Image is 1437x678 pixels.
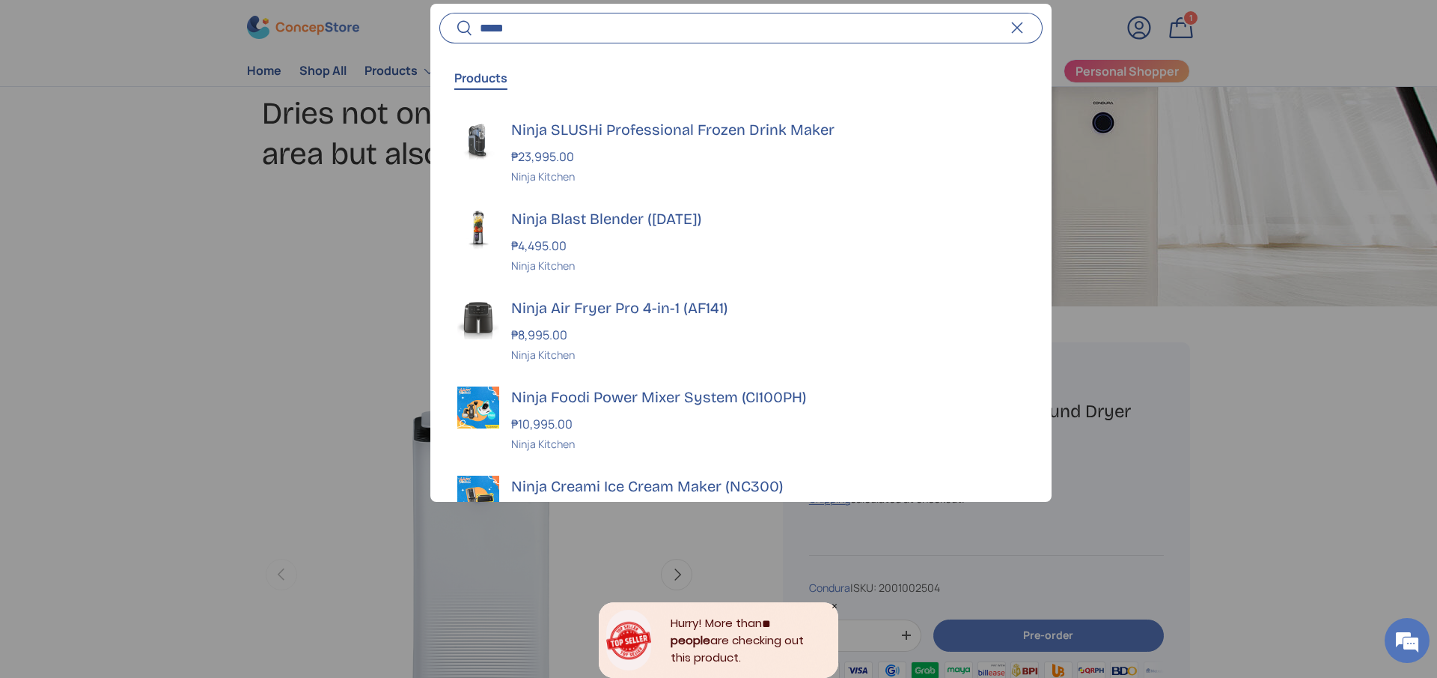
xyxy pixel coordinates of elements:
a: Ninja Foodi Power Mixer System (CI100PH) ₱10,995.00 Ninja Kitchen [430,375,1052,464]
strong: ₱4,495.00 [511,237,570,254]
strong: ₱10,995.00 [511,416,576,432]
strong: ₱23,995.00 [511,148,578,165]
div: Ninja Kitchen [511,169,1025,184]
div: Ninja Kitchen [511,436,1025,452]
img: https://concepstore.ph/products/ninja-air-fryer-pro-4-in-1-af141 [457,297,499,339]
h3: Ninja Creami Ice Cream Maker (NC300) [511,476,1025,497]
div: Close [831,602,838,610]
div: Ninja Kitchen [511,258,1025,273]
h3: Ninja Air Fryer Pro 4-in-1 (AF141) [511,297,1025,318]
a: Ninja Blast Blender ([DATE]) ₱4,495.00 Ninja Kitchen [430,196,1052,285]
button: Products [454,61,507,95]
h3: Ninja Foodi Power Mixer System (CI100PH) [511,387,1025,408]
div: Ninja Kitchen [511,347,1025,363]
h3: Ninja SLUSHi Professional Frozen Drink Maker [511,119,1025,140]
strong: ₱8,995.00 [511,327,571,343]
h3: Ninja Blast Blender ([DATE]) [511,208,1025,229]
a: Ninja Creami Ice Cream Maker (NC300) ₱19,995.00 Ninja Kitchen [430,464,1052,553]
a: Ninja SLUSHi Professional Frozen Drink Maker ₱23,995.00 Ninja Kitchen [430,107,1052,196]
a: https://concepstore.ph/products/ninja-air-fryer-pro-4-in-1-af141 Ninja Air Fryer Pro 4-in-1 (AF14... [430,285,1052,375]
